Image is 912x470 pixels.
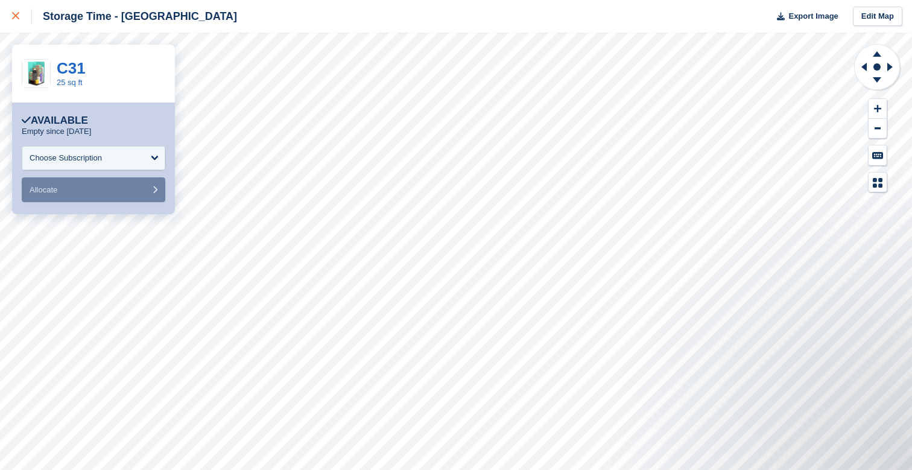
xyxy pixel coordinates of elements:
[30,152,102,164] div: Choose Subscription
[869,173,887,192] button: Map Legend
[22,177,165,202] button: Allocate
[869,119,887,139] button: Zoom Out
[770,7,838,27] button: Export Image
[57,78,83,87] a: 25 sq ft
[788,10,838,22] span: Export Image
[57,59,86,77] a: C31
[32,9,237,24] div: Storage Time - [GEOGRAPHIC_DATA]
[22,115,88,127] div: Available
[869,99,887,119] button: Zoom In
[853,7,902,27] a: Edit Map
[22,60,50,87] img: 25ft.jpg
[30,185,57,194] span: Allocate
[22,127,91,136] p: Empty since [DATE]
[869,145,887,165] button: Keyboard Shortcuts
